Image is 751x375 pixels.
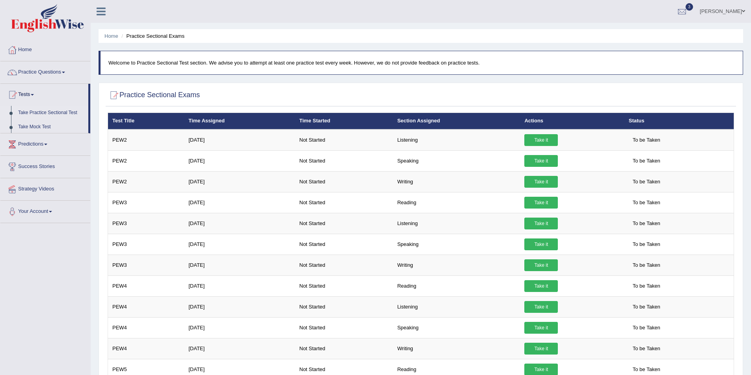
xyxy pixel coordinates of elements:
[524,155,558,167] a: Take it
[295,275,393,296] td: Not Started
[108,275,184,296] td: PEW4
[524,301,558,313] a: Take it
[295,296,393,317] td: Not Started
[524,322,558,334] a: Take it
[184,275,295,296] td: [DATE]
[108,213,184,234] td: PEW3
[295,338,393,359] td: Not Started
[184,255,295,275] td: [DATE]
[295,150,393,171] td: Not Started
[108,89,200,101] h2: Practice Sectional Exams
[524,218,558,229] a: Take it
[108,113,184,129] th: Test Title
[108,171,184,192] td: PEW2
[295,213,393,234] td: Not Started
[524,197,558,209] a: Take it
[108,338,184,359] td: PEW4
[184,129,295,151] td: [DATE]
[15,120,88,134] a: Take Mock Test
[393,275,520,296] td: Reading
[524,280,558,292] a: Take it
[393,192,520,213] td: Reading
[393,234,520,255] td: Speaking
[108,59,735,67] p: Welcome to Practice Sectional Test section. We advise you to attempt at least one practice test e...
[524,238,558,250] a: Take it
[108,317,184,338] td: PEW4
[629,343,664,355] span: To be Taken
[629,218,664,229] span: To be Taken
[393,213,520,234] td: Listening
[393,338,520,359] td: Writing
[629,176,664,188] span: To be Taken
[184,213,295,234] td: [DATE]
[184,150,295,171] td: [DATE]
[520,113,624,129] th: Actions
[524,176,558,188] a: Take it
[0,133,90,153] a: Predictions
[524,259,558,271] a: Take it
[0,201,90,220] a: Your Account
[108,129,184,151] td: PEW2
[629,155,664,167] span: To be Taken
[686,3,693,11] span: 3
[295,234,393,255] td: Not Started
[295,255,393,275] td: Not Started
[108,296,184,317] td: PEW4
[184,234,295,255] td: [DATE]
[184,296,295,317] td: [DATE]
[629,238,664,250] span: To be Taken
[393,171,520,192] td: Writing
[184,171,295,192] td: [DATE]
[0,39,90,59] a: Home
[629,280,664,292] span: To be Taken
[629,322,664,334] span: To be Taken
[393,317,520,338] td: Speaking
[524,343,558,355] a: Take it
[295,113,393,129] th: Time Started
[108,255,184,275] td: PEW3
[184,338,295,359] td: [DATE]
[629,197,664,209] span: To be Taken
[184,192,295,213] td: [DATE]
[624,113,734,129] th: Status
[629,301,664,313] span: To be Taken
[0,156,90,175] a: Success Stories
[629,134,664,146] span: To be Taken
[393,113,520,129] th: Section Assigned
[393,150,520,171] td: Speaking
[393,296,520,317] td: Listening
[0,178,90,198] a: Strategy Videos
[393,129,520,151] td: Listening
[0,84,88,103] a: Tests
[104,33,118,39] a: Home
[295,317,393,338] td: Not Started
[629,259,664,271] span: To be Taken
[524,134,558,146] a: Take it
[184,113,295,129] th: Time Assigned
[108,150,184,171] td: PEW2
[295,192,393,213] td: Not Started
[108,192,184,213] td: PEW3
[119,32,184,40] li: Practice Sectional Exams
[393,255,520,275] td: Writing
[295,171,393,192] td: Not Started
[295,129,393,151] td: Not Started
[184,317,295,338] td: [DATE]
[0,61,90,81] a: Practice Questions
[15,106,88,120] a: Take Practice Sectional Test
[108,234,184,255] td: PEW3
